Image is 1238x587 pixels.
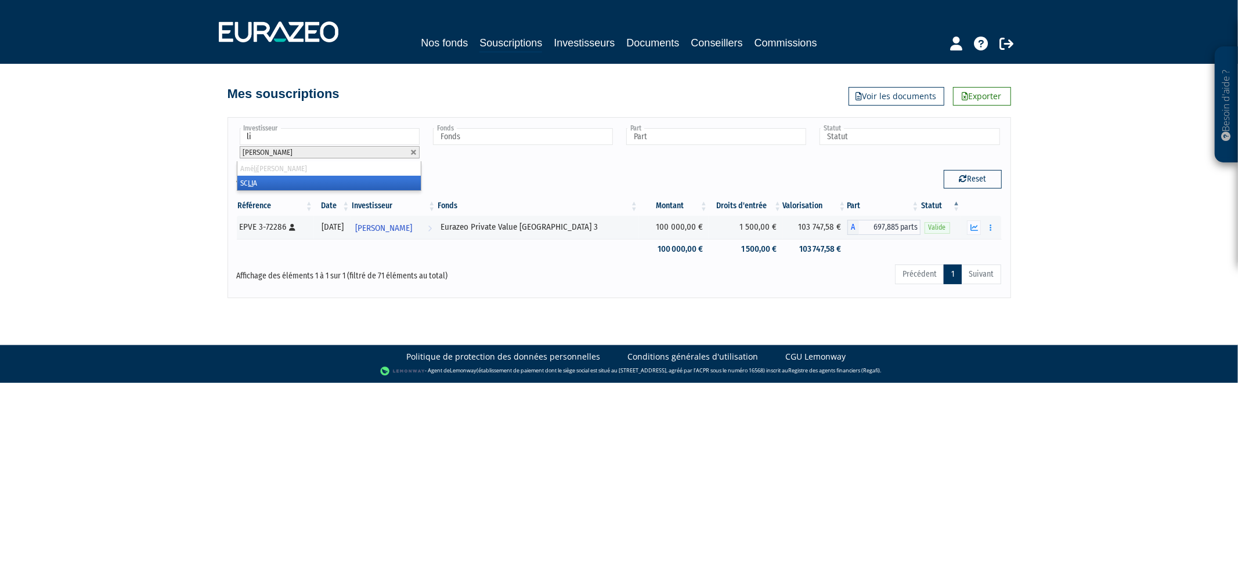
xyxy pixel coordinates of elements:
[849,87,944,106] a: Voir les documents
[847,220,921,235] div: A - Eurazeo Private Value Europe 3
[639,239,709,259] td: 100 000,00 €
[380,365,425,377] img: logo-lemonway.png
[479,35,542,53] a: Souscriptions
[355,218,412,239] span: [PERSON_NAME]
[12,365,1226,377] div: - Agent de (établissement de paiement dont le siège social est situé au [STREET_ADDRESS], agréé p...
[290,224,296,231] i: [Français] Personne physique
[788,367,880,374] a: Registre des agents financiers (Regafi)
[351,216,436,239] a: [PERSON_NAME]
[314,196,351,216] th: Date: activer pour trier la colonne par ordre croissant
[240,221,310,233] div: EPVE 3-72286
[639,216,709,239] td: 100 000,00 €
[944,170,1002,189] button: Reset
[219,21,338,42] img: 1732889491-logotype_eurazeo_blanc_rvb.png
[436,196,639,216] th: Fonds: activer pour trier la colonne par ordre croissant
[254,164,258,173] em: li
[351,196,436,216] th: Investisseur: activer pour trier la colonne par ordre croissant
[237,161,421,176] li: Amé [PERSON_NAME]
[847,220,859,235] span: A
[953,87,1011,106] a: Exporter
[627,35,680,51] a: Documents
[782,239,847,259] td: 103 747,58 €
[709,239,782,259] td: 1 500,00 €
[237,176,421,190] li: SC A
[709,196,782,216] th: Droits d'entrée: activer pour trier la colonne par ordre croissant
[639,196,709,216] th: Montant: activer pour trier la colonne par ordre croissant
[925,222,950,233] span: Valide
[421,35,468,51] a: Nos fonds
[782,196,847,216] th: Valorisation: activer pour trier la colonne par ordre croissant
[428,218,432,239] i: Voir l'investisseur
[248,179,254,187] em: LI
[691,35,743,51] a: Conseillers
[921,196,962,216] th: Statut : activer pour trier la colonne par ordre d&eacute;croissant
[782,216,847,239] td: 103 747,58 €
[228,87,340,101] h4: Mes souscriptions
[237,196,314,216] th: Référence : activer pour trier la colonne par ordre croissant
[847,196,921,216] th: Part: activer pour trier la colonne par ordre croissant
[554,35,615,51] a: Investisseurs
[441,221,635,233] div: Eurazeo Private Value [GEOGRAPHIC_DATA] 3
[318,221,347,233] div: [DATE]
[944,264,962,284] a: 1
[859,220,921,235] span: 697,885 parts
[628,351,759,363] a: Conditions générales d'utilisation
[407,351,601,363] a: Politique de protection des données personnelles
[786,351,846,363] a: CGU Lemonway
[709,216,782,239] td: 1 500,00 €
[450,367,477,374] a: Lemonway
[243,148,293,157] span: [PERSON_NAME]
[1220,53,1233,157] p: Besoin d'aide ?
[237,263,546,282] div: Affichage des éléments 1 à 1 sur 1 (filtré de 71 éléments au total)
[755,35,817,51] a: Commissions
